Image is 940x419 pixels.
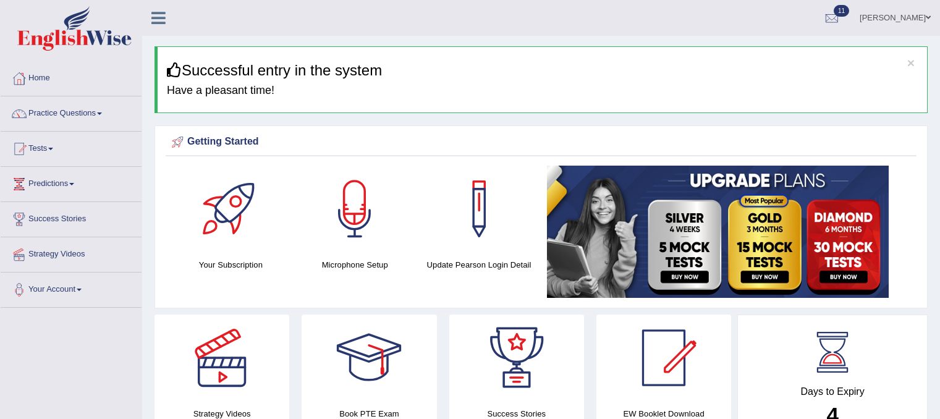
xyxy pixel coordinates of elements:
h3: Successful entry in the system [167,62,918,78]
h4: Microphone Setup [299,258,411,271]
a: Home [1,61,142,92]
span: 11 [834,5,849,17]
a: Strategy Videos [1,237,142,268]
h4: Update Pearson Login Detail [423,258,535,271]
button: × [907,56,915,69]
h4: Days to Expiry [752,386,913,397]
a: Practice Questions [1,96,142,127]
h4: Your Subscription [175,258,287,271]
h4: Have a pleasant time! [167,85,918,97]
a: Success Stories [1,202,142,233]
img: small5.jpg [547,166,889,298]
a: Your Account [1,273,142,303]
div: Getting Started [169,133,913,151]
a: Predictions [1,167,142,198]
a: Tests [1,132,142,163]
